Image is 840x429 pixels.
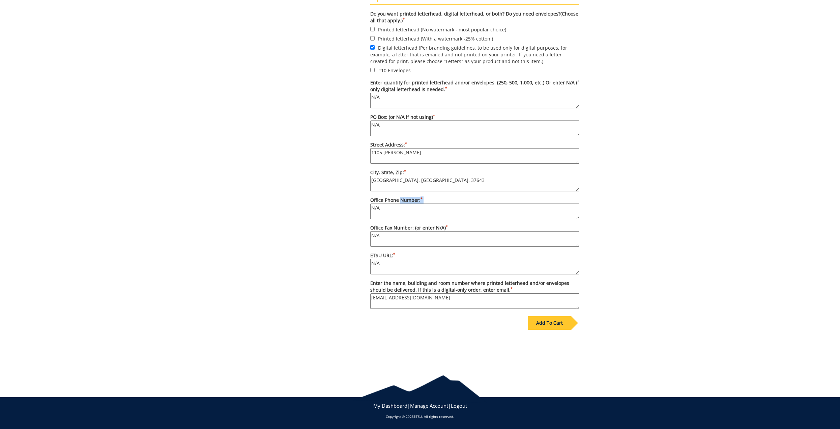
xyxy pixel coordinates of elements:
[370,79,579,108] label: Enter quantity for printed letterhead and/or envelopes. (250, 500, 1,000, etc.) Or enter N/A if o...
[370,204,579,219] textarea: Office Phone Number:*
[370,66,579,74] label: #10 Envelopes
[370,169,579,191] label: City, State, Zip:
[370,10,579,24] label: Do you want printed letterhead, digital letterhead, or both? Do you need envelopes?(Choose all th...
[370,68,375,72] input: #10 Envelopes
[370,148,579,164] textarea: Street Address:*
[370,27,375,31] input: Printed letterhead (No watermark - most popular choice)
[414,414,422,419] a: ETSU
[370,231,579,247] textarea: Office Fax Number: (or enter N/A)*
[373,402,407,409] a: My Dashboard
[370,114,579,136] label: PO Box: (or N/A if not using)
[370,280,579,309] label: Enter the name, building and room number where printed letterhead and/or envelopes should be deli...
[370,120,579,136] textarea: PO Box: (or N/A if not using)*
[370,35,579,42] label: Printed letterhead (With a watermark -25% cotton )
[370,259,579,274] textarea: ETSU URL:*
[370,252,579,274] label: ETSU URL:
[370,293,579,309] textarea: Enter the name, building and room number where printed letterhead and/or envelopes should be deli...
[370,26,579,33] label: Printed letterhead (No watermark - most popular choice)
[370,45,375,50] input: Digital letterhead (Per branding guidelines, to be used only for digital purposes, for example, a...
[370,44,579,65] label: Digital letterhead (Per branding guidelines, to be used only for digital purposes, for example, a...
[370,224,579,247] label: Office Fax Number: (or enter N/A)
[370,141,579,164] label: Street Address:
[370,197,579,219] label: Office Phone Number:
[451,402,467,409] a: Logout
[370,93,579,108] textarea: Enter quantity for printed letterhead and/or envelopes. (250, 500, 1,000, etc.) Or enter N/A if o...
[370,176,579,191] textarea: City, State, Zip:*
[528,316,571,330] div: Add To Cart
[410,402,448,409] a: Manage Account
[370,36,375,41] input: Printed letterhead (With a watermark -25% cotton )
